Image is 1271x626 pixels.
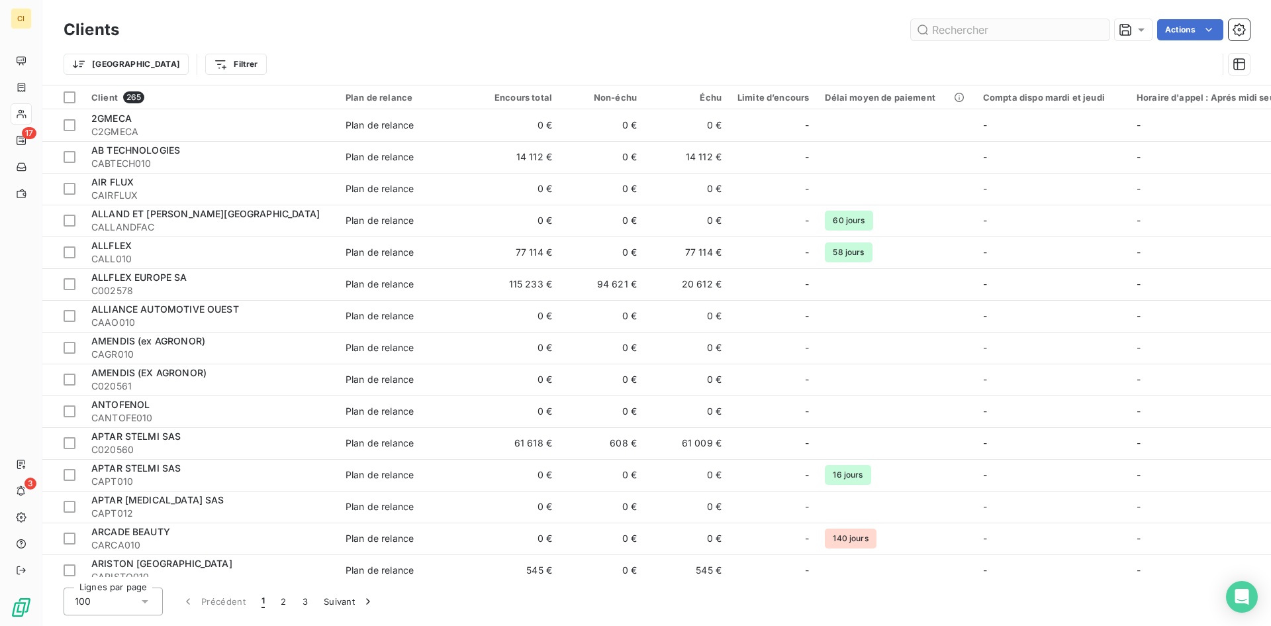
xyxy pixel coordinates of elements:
[91,507,330,520] span: CAPT012
[645,459,730,491] td: 0 €
[11,597,32,618] img: Logo LeanPay
[91,475,330,488] span: CAPT010
[825,529,876,548] span: 140 jours
[983,533,987,544] span: -
[645,141,730,173] td: 14 112 €
[805,119,809,132] span: -
[1137,310,1141,321] span: -
[1137,564,1141,576] span: -
[91,113,132,124] span: 2GMECA
[560,173,645,205] td: 0 €
[346,182,414,195] div: Plan de relance
[475,491,560,523] td: 0 €
[91,92,118,103] span: Client
[560,268,645,300] td: 94 621 €
[983,374,987,385] span: -
[983,92,1121,103] div: Compta dispo mardi et jeudi
[560,236,645,268] td: 0 €
[560,141,645,173] td: 0 €
[825,211,872,231] span: 60 jours
[560,395,645,427] td: 0 €
[91,240,132,251] span: ALLFLEX
[805,373,809,386] span: -
[645,173,730,205] td: 0 €
[346,532,414,545] div: Plan de relance
[1137,405,1141,417] span: -
[273,588,294,615] button: 2
[805,182,809,195] span: -
[645,109,730,141] td: 0 €
[983,564,987,576] span: -
[645,332,730,364] td: 0 €
[475,427,560,459] td: 61 618 €
[1137,119,1141,130] span: -
[560,332,645,364] td: 0 €
[645,491,730,523] td: 0 €
[346,92,467,103] div: Plan de relance
[983,119,987,130] span: -
[475,173,560,205] td: 0 €
[346,341,414,354] div: Plan de relance
[805,278,809,291] span: -
[346,246,414,259] div: Plan de relance
[91,303,239,315] span: ALLIANCE AUTOMOTIVE OUEST
[983,342,987,353] span: -
[1157,19,1223,40] button: Actions
[346,468,414,482] div: Plan de relance
[91,144,180,156] span: AB TECHNOLOGIES
[568,92,637,103] div: Non-échu
[475,109,560,141] td: 0 €
[91,570,330,584] span: CARISTO010
[1137,215,1141,226] span: -
[475,205,560,236] td: 0 €
[91,539,330,552] span: CARCA010
[825,242,872,262] span: 58 jours
[346,437,414,450] div: Plan de relance
[75,595,91,608] span: 100
[645,554,730,586] td: 545 €
[91,526,170,537] span: ARCADE BEAUTY
[983,278,987,289] span: -
[91,221,330,234] span: CALLANDFAC
[346,309,414,323] div: Plan de relance
[1137,533,1141,544] span: -
[91,367,207,378] span: AMENDIS (EX AGRONOR)
[91,316,330,329] span: CAAO010
[737,92,809,103] div: Limite d’encours
[1137,342,1141,353] span: -
[1137,437,1141,448] span: -
[560,523,645,554] td: 0 €
[805,214,809,227] span: -
[475,554,560,586] td: 545 €
[645,300,730,332] td: 0 €
[645,205,730,236] td: 0 €
[983,246,987,258] span: -
[1137,278,1141,289] span: -
[645,236,730,268] td: 77 114 €
[24,478,36,490] span: 3
[560,300,645,332] td: 0 €
[825,92,966,103] div: Délai moyen de paiement
[805,437,809,450] span: -
[91,157,330,170] span: CABTECH010
[1137,151,1141,162] span: -
[346,405,414,418] div: Plan de relance
[91,399,150,410] span: ANTOFENOL
[346,278,414,291] div: Plan de relance
[346,564,414,577] div: Plan de relance
[653,92,722,103] div: Échu
[254,588,273,615] button: 1
[911,19,1109,40] input: Rechercher
[91,272,187,283] span: ALLFLEX EUROPE SA
[91,431,181,442] span: APTAR STELMI SAS
[1137,469,1141,480] span: -
[91,189,330,202] span: CAIRFLUX
[346,214,414,227] div: Plan de relance
[825,465,871,485] span: 16 jours
[645,395,730,427] td: 0 €
[475,364,560,395] td: 0 €
[123,91,144,103] span: 265
[645,364,730,395] td: 0 €
[91,125,330,138] span: C2GMECA
[983,183,987,194] span: -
